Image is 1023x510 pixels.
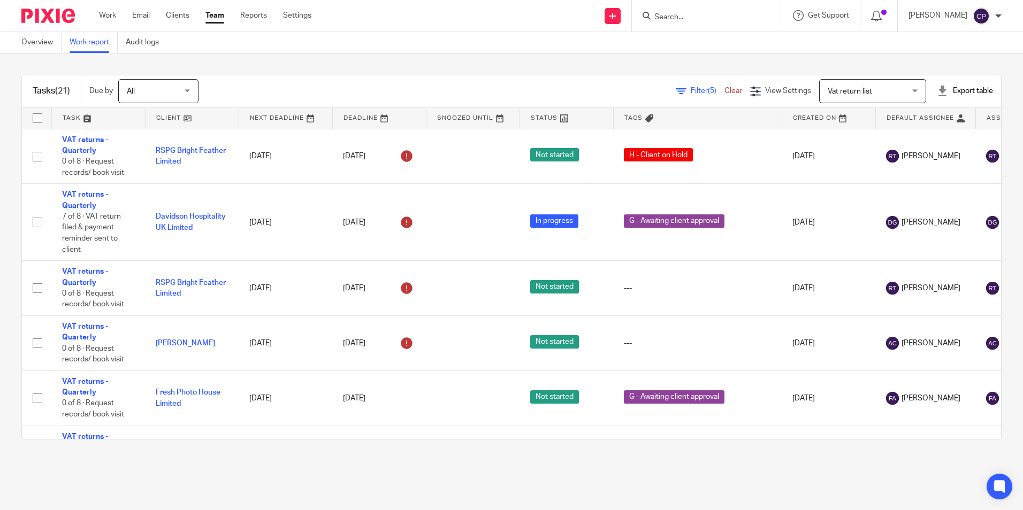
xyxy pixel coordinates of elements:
a: Reports [240,10,267,21]
a: Fresh Photo House Limited [156,389,220,407]
img: svg%3E [986,150,999,163]
a: Team [205,10,224,21]
span: [PERSON_NAME] [902,283,960,293]
span: [PERSON_NAME] [902,151,960,161]
span: Vat return list [828,88,872,95]
span: Not started [530,280,579,293]
a: Email [132,10,150,21]
a: RSPG Bright Feather Limited [156,279,226,297]
span: View Settings [765,87,811,95]
td: [DATE] [239,426,332,481]
span: (5) [708,87,716,95]
span: In progress [530,214,578,228]
img: svg%3E [886,282,899,295]
h1: Tasks [33,86,70,97]
a: VAT returns - Quarterly [62,268,108,286]
td: [DATE] [239,316,332,371]
a: VAT returns - Quarterly [62,191,108,209]
a: Work report [70,32,118,53]
td: [DATE] [782,184,875,261]
p: [PERSON_NAME] [909,10,967,21]
div: --- [624,283,771,293]
img: svg%3E [986,216,999,229]
a: Overview [21,32,62,53]
a: [PERSON_NAME] [156,339,215,347]
img: Pixie [21,9,75,23]
span: G - Awaiting client approval [624,214,724,228]
td: [DATE] [782,261,875,316]
a: VAT returns - Quarterly [62,378,108,396]
span: 0 of 8 · Request records/ book visit [62,290,124,308]
span: All [127,88,135,95]
span: 0 of 8 · Request records/ book visit [62,345,124,364]
div: [DATE] [343,214,415,231]
a: Clear [724,87,742,95]
div: [DATE] [343,335,415,352]
div: --- [624,338,771,349]
p: Due by [89,86,113,96]
span: Filter [691,87,724,95]
div: Export table [937,86,993,96]
td: [DATE] [782,316,875,371]
span: H - Client on Hold [624,148,693,161]
input: Search [653,13,750,22]
td: [DATE] [782,129,875,184]
td: [DATE] [239,184,332,261]
a: Audit logs [126,32,167,53]
img: svg%3E [886,337,899,350]
img: svg%3E [986,392,999,405]
a: VAT returns - Quarterly [62,323,108,341]
a: Settings [283,10,311,21]
td: [DATE] [782,426,875,481]
span: Tags [624,115,643,121]
a: VAT returns - Quarterly [62,433,108,451]
img: svg%3E [886,150,899,163]
span: [PERSON_NAME] [902,217,960,228]
span: (21) [55,87,70,95]
span: G - Awaiting client approval [624,390,724,404]
a: Davidson Hospitality UK Limited [156,213,226,231]
img: svg%3E [886,216,899,229]
img: svg%3E [973,7,990,25]
img: svg%3E [986,282,999,295]
td: [DATE] [239,261,332,316]
span: Not started [530,390,579,404]
td: [DATE] [239,370,332,426]
td: [DATE] [782,370,875,426]
td: [DATE] [239,129,332,184]
span: Get Support [808,12,849,19]
span: 7 of 8 · VAT return filed & payment reminder sent to client [62,213,121,253]
span: Not started [530,148,579,161]
span: [PERSON_NAME] [902,338,960,349]
img: svg%3E [886,392,899,405]
img: svg%3E [986,337,999,350]
span: 0 of 8 · Request records/ book visit [62,400,124,419]
div: [DATE] [343,393,415,404]
a: VAT returns - Quarterly [62,136,108,154]
a: Clients [166,10,189,21]
span: 0 of 8 · Request records/ book visit [62,158,124,176]
span: [PERSON_NAME] [902,393,960,404]
div: [DATE] [343,280,415,297]
div: [DATE] [343,148,415,165]
span: Not started [530,335,579,349]
a: RSPG Bright Feather Limited [156,147,226,165]
a: Work [99,10,116,21]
